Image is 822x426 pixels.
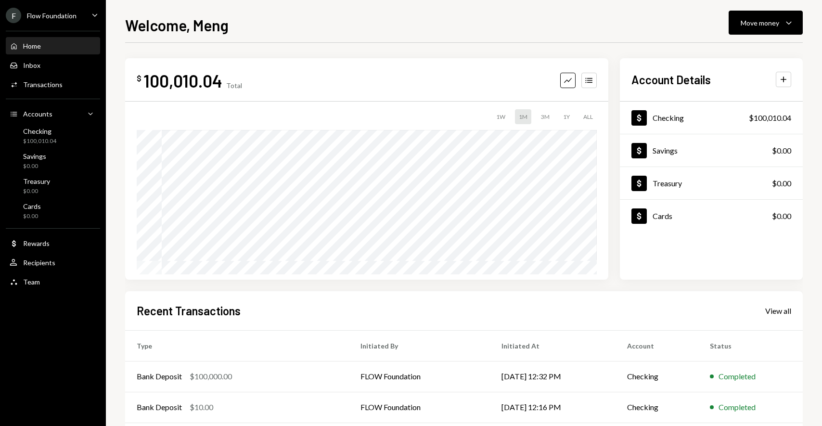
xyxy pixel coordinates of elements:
[620,134,803,167] a: Savings$0.00
[23,177,50,185] div: Treasury
[719,401,756,413] div: Completed
[137,303,241,319] h2: Recent Transactions
[559,109,574,124] div: 1Y
[772,178,791,189] div: $0.00
[653,146,678,155] div: Savings
[23,127,56,135] div: Checking
[616,330,698,361] th: Account
[6,8,21,23] div: F
[23,80,63,89] div: Transactions
[653,113,684,122] div: Checking
[620,102,803,134] a: Checking$100,010.04
[190,401,213,413] div: $10.00
[349,392,490,423] td: FLOW Foundation
[490,330,616,361] th: Initiated At
[23,239,50,247] div: Rewards
[749,112,791,124] div: $100,010.04
[23,212,41,220] div: $0.00
[653,211,672,220] div: Cards
[490,392,616,423] td: [DATE] 12:16 PM
[6,254,100,271] a: Recipients
[23,202,41,210] div: Cards
[349,330,490,361] th: Initiated By
[23,152,46,160] div: Savings
[741,18,779,28] div: Move money
[23,137,56,145] div: $100,010.04
[772,210,791,222] div: $0.00
[6,124,100,147] a: Checking$100,010.04
[6,105,100,122] a: Accounts
[616,392,698,423] td: Checking
[765,306,791,316] div: View all
[6,273,100,290] a: Team
[620,167,803,199] a: Treasury$0.00
[137,371,182,382] div: Bank Deposit
[23,187,50,195] div: $0.00
[23,61,40,69] div: Inbox
[6,149,100,172] a: Savings$0.00
[515,109,531,124] div: 1M
[6,56,100,74] a: Inbox
[125,15,229,35] h1: Welcome, Meng
[729,11,803,35] button: Move money
[23,42,41,50] div: Home
[27,12,77,20] div: Flow Foundation
[349,361,490,392] td: FLOW Foundation
[616,361,698,392] td: Checking
[23,278,40,286] div: Team
[6,199,100,222] a: Cards$0.00
[490,361,616,392] td: [DATE] 12:32 PM
[772,145,791,156] div: $0.00
[23,258,55,267] div: Recipients
[6,174,100,197] a: Treasury$0.00
[492,109,509,124] div: 1W
[698,330,803,361] th: Status
[190,371,232,382] div: $100,000.00
[137,74,141,83] div: $
[6,234,100,252] a: Rewards
[226,81,242,90] div: Total
[537,109,553,124] div: 3M
[620,200,803,232] a: Cards$0.00
[143,70,222,91] div: 100,010.04
[6,37,100,54] a: Home
[23,162,46,170] div: $0.00
[765,305,791,316] a: View all
[6,76,100,93] a: Transactions
[125,330,349,361] th: Type
[23,110,52,118] div: Accounts
[631,72,711,88] h2: Account Details
[719,371,756,382] div: Completed
[653,179,682,188] div: Treasury
[579,109,597,124] div: ALL
[137,401,182,413] div: Bank Deposit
